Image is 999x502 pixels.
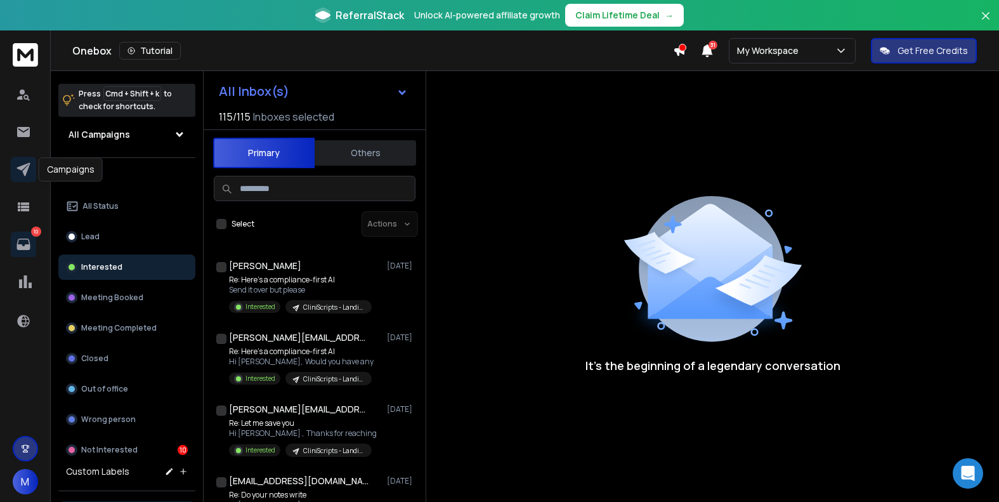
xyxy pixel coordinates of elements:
[81,232,100,242] p: Lead
[213,138,315,168] button: Primary
[737,44,804,57] p: My Workspace
[13,469,38,494] button: M
[387,404,415,414] p: [DATE]
[387,476,415,486] p: [DATE]
[708,41,717,50] span: 31
[315,139,416,167] button: Others
[58,122,195,147] button: All Campaigns
[58,168,195,186] h3: Filters
[229,475,369,487] h1: [EMAIL_ADDRESS][DOMAIN_NAME]
[303,446,364,456] p: CliniScripts - Landing page outreach
[72,42,673,60] div: Onebox
[229,403,369,416] h1: [PERSON_NAME][EMAIL_ADDRESS][DOMAIN_NAME]
[58,194,195,219] button: All Status
[229,357,374,367] p: Hi [PERSON_NAME], Would you have any
[66,465,129,478] h3: Custom Labels
[58,407,195,432] button: Wrong person
[245,446,275,455] p: Interested
[58,224,195,249] button: Lead
[303,374,364,384] p: CliniScripts - Landing page outreach
[871,38,977,63] button: Get Free Credits
[898,44,968,57] p: Get Free Credits
[58,376,195,402] button: Out of office
[245,302,275,312] p: Interested
[81,353,108,364] p: Closed
[229,347,374,357] p: Re: Here’s a compliance-first AI
[229,490,372,500] p: Re: Do your notes write
[232,219,254,229] label: Select
[82,201,119,211] p: All Status
[81,445,138,455] p: Not Interested
[245,374,275,383] p: Interested
[103,86,161,101] span: Cmd + Shift + k
[387,333,415,343] p: [DATE]
[253,109,334,124] h3: Inboxes selected
[387,261,415,271] p: [DATE]
[81,262,122,272] p: Interested
[665,9,674,22] span: →
[229,428,377,439] p: Hi [PERSON_NAME] , Thanks for reaching
[565,4,684,27] button: Claim Lifetime Deal→
[81,293,143,303] p: Meeting Booked
[31,227,41,237] p: 10
[119,42,181,60] button: Tutorial
[229,275,372,285] p: Re: Here’s a compliance-first AI
[953,458,983,489] div: Open Intercom Messenger
[39,157,103,182] div: Campaigns
[58,437,195,463] button: Not Interested10
[209,79,418,104] button: All Inbox(s)
[79,88,172,113] p: Press to check for shortcuts.
[81,384,128,394] p: Out of office
[414,9,560,22] p: Unlock AI-powered affiliate growth
[81,323,157,333] p: Meeting Completed
[585,357,840,374] p: It’s the beginning of a legendary conversation
[219,85,289,98] h1: All Inbox(s)
[229,285,372,295] p: Send it over but please
[81,414,136,425] p: Wrong person
[11,232,36,257] a: 10
[229,418,377,428] p: Re: Let me save you
[69,128,130,141] h1: All Campaigns
[229,331,369,344] h1: [PERSON_NAME][EMAIL_ADDRESS][DOMAIN_NAME]
[58,254,195,280] button: Interested
[977,8,994,38] button: Close banner
[178,445,188,455] div: 10
[58,315,195,341] button: Meeting Completed
[336,8,404,23] span: ReferralStack
[219,109,251,124] span: 115 / 115
[229,260,301,272] h1: [PERSON_NAME]
[58,285,195,310] button: Meeting Booked
[58,346,195,371] button: Closed
[303,303,364,312] p: CliniScripts - Landing page outreach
